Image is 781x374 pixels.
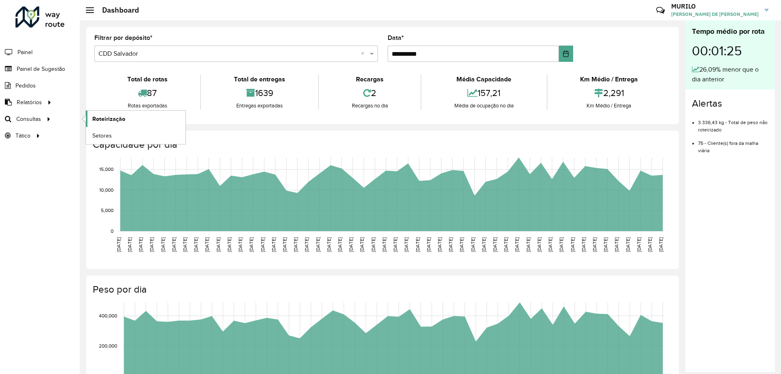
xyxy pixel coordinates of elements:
[99,167,113,172] text: 15,000
[271,237,276,252] text: [DATE]
[216,237,221,252] text: [DATE]
[17,48,33,57] span: Painel
[459,237,464,252] text: [DATE]
[149,237,154,252] text: [DATE]
[426,237,431,252] text: [DATE]
[321,84,419,102] div: 2
[15,131,31,140] span: Tático
[94,33,153,43] label: Filtrar por depósito
[423,102,544,110] div: Média de ocupação no dia
[96,102,198,110] div: Rotas exportadas
[448,237,453,252] text: [DATE]
[127,237,132,252] text: [DATE]
[337,237,343,252] text: [DATE]
[227,237,232,252] text: [DATE]
[550,84,669,102] div: 2,291
[260,237,265,252] text: [DATE]
[116,237,121,252] text: [DATE]
[371,237,376,252] text: [DATE]
[111,228,113,234] text: 0
[96,74,198,84] div: Total de rotas
[293,237,298,252] text: [DATE]
[481,237,486,252] text: [DATE]
[282,237,287,252] text: [DATE]
[592,237,597,252] text: [DATE]
[304,237,309,252] text: [DATE]
[393,237,398,252] text: [DATE]
[315,237,321,252] text: [DATE]
[548,237,553,252] text: [DATE]
[382,237,387,252] text: [DATE]
[94,6,139,15] h2: Dashboard
[423,84,544,102] div: 157,21
[359,237,364,252] text: [DATE]
[16,115,41,123] span: Consultas
[559,46,573,62] button: Choose Date
[603,237,608,252] text: [DATE]
[326,237,332,252] text: [DATE]
[92,115,125,123] span: Roteirização
[101,208,113,213] text: 5,000
[698,113,768,133] li: 3.336,43 kg - Total de peso não roteirizado
[692,65,768,84] div: 26,09% menor que o dia anterior
[321,102,419,110] div: Recargas no dia
[321,74,419,84] div: Recargas
[692,37,768,65] div: 00:01:25
[182,237,188,252] text: [DATE]
[86,127,185,144] a: Setores
[238,237,243,252] text: [DATE]
[99,343,117,348] text: 200,000
[193,237,199,252] text: [DATE]
[423,74,544,84] div: Média Capacidade
[92,131,112,140] span: Setores
[526,237,531,252] text: [DATE]
[203,74,316,84] div: Total de entregas
[203,102,316,110] div: Entregas exportadas
[138,237,143,252] text: [DATE]
[570,237,575,252] text: [DATE]
[437,237,442,252] text: [DATE]
[415,237,420,252] text: [DATE]
[558,237,564,252] text: [DATE]
[581,237,586,252] text: [DATE]
[671,2,759,10] h3: MURILO
[550,102,669,110] div: Km Médio / Entrega
[17,65,65,73] span: Painel de Sugestão
[537,237,542,252] text: [DATE]
[692,26,768,37] div: Tempo médio por rota
[388,33,404,43] label: Data
[249,237,254,252] text: [DATE]
[99,313,117,318] text: 400,000
[652,2,669,19] a: Contato Rápido
[470,237,476,252] text: [DATE]
[614,237,619,252] text: [DATE]
[204,237,209,252] text: [DATE]
[636,237,641,252] text: [DATE]
[692,98,768,109] h4: Alertas
[93,284,671,295] h4: Peso por dia
[647,237,652,252] text: [DATE]
[698,133,768,154] li: 75 - Cliente(s) fora da malha viária
[15,81,36,90] span: Pedidos
[96,84,198,102] div: 87
[625,237,630,252] text: [DATE]
[203,84,316,102] div: 1639
[658,237,663,252] text: [DATE]
[404,237,409,252] text: [DATE]
[550,74,669,84] div: Km Médio / Entrega
[492,237,497,252] text: [DATE]
[171,237,177,252] text: [DATE]
[93,139,671,151] h4: Capacidade por dia
[17,98,42,107] span: Relatórios
[503,237,508,252] text: [DATE]
[348,237,353,252] text: [DATE]
[361,49,368,59] span: Clear all
[160,237,166,252] text: [DATE]
[99,187,113,192] text: 10,000
[671,11,759,18] span: [PERSON_NAME] DE [PERSON_NAME]
[86,111,185,127] a: Roteirização
[514,237,519,252] text: [DATE]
